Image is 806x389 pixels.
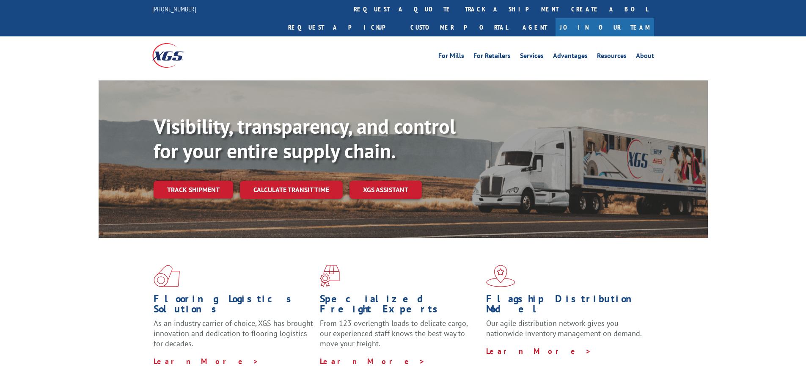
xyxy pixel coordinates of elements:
img: xgs-icon-total-supply-chain-intelligence-red [154,265,180,287]
a: Join Our Team [556,18,654,36]
img: xgs-icon-flagship-distribution-model-red [486,265,515,287]
a: Customer Portal [404,18,514,36]
a: Advantages [553,52,588,62]
h1: Specialized Freight Experts [320,294,480,318]
a: Resources [597,52,627,62]
b: Visibility, transparency, and control for your entire supply chain. [154,113,456,164]
a: [PHONE_NUMBER] [152,5,196,13]
span: Our agile distribution network gives you nationwide inventory management on demand. [486,318,642,338]
a: Request a pickup [282,18,404,36]
a: XGS ASSISTANT [349,181,422,199]
a: Learn More > [486,346,591,356]
h1: Flagship Distribution Model [486,294,646,318]
p: From 123 overlength loads to delicate cargo, our experienced staff knows the best way to move you... [320,318,480,356]
a: For Mills [438,52,464,62]
a: Services [520,52,544,62]
img: xgs-icon-focused-on-flooring-red [320,265,340,287]
span: As an industry carrier of choice, XGS has brought innovation and dedication to flooring logistics... [154,318,313,348]
h1: Flooring Logistics Solutions [154,294,314,318]
a: Learn More > [320,356,425,366]
a: About [636,52,654,62]
a: Calculate transit time [240,181,343,199]
a: Track shipment [154,181,233,199]
a: Agent [514,18,556,36]
a: For Retailers [473,52,511,62]
a: Learn More > [154,356,259,366]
